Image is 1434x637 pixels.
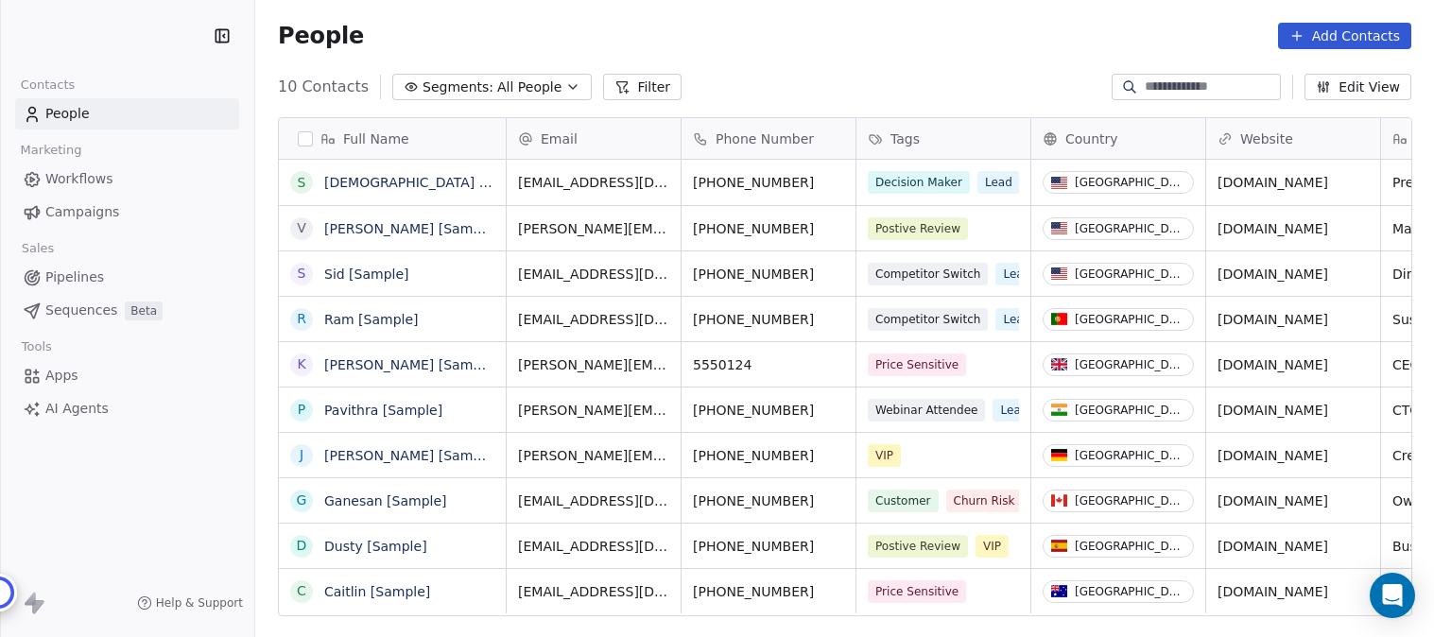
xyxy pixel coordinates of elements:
a: [DOMAIN_NAME] [1218,221,1328,236]
div: Open Intercom Messenger [1370,573,1415,618]
a: [DOMAIN_NAME] [1218,175,1328,190]
span: VIP [868,444,901,467]
span: Competitor Switch [868,308,988,331]
div: D [297,536,307,556]
span: Price Sensitive [868,580,966,603]
span: People [278,22,364,50]
a: [DEMOGRAPHIC_DATA] [Sample] [324,175,539,190]
div: V [297,218,306,238]
span: VIP [976,535,1009,558]
span: Country [1065,129,1118,148]
div: K [297,354,305,374]
div: Phone Number [682,118,855,159]
span: [PHONE_NUMBER] [693,446,844,465]
a: [DOMAIN_NAME] [1218,493,1328,508]
a: [PERSON_NAME] [Sample] [324,357,498,372]
span: AI Agents [45,399,109,419]
a: SequencesBeta [15,295,239,326]
span: [EMAIL_ADDRESS][DOMAIN_NAME] [518,491,669,510]
span: [EMAIL_ADDRESS][DOMAIN_NAME] [518,173,669,192]
a: [DOMAIN_NAME] [1218,357,1328,372]
div: Email [507,118,681,159]
a: [DOMAIN_NAME] [1218,584,1328,599]
span: All People [497,77,562,97]
div: grid [279,160,507,634]
a: [DOMAIN_NAME] [1218,312,1328,327]
a: [PERSON_NAME] [Sample] [324,448,498,463]
span: Tags [890,129,920,148]
span: Campaigns [45,202,119,222]
span: Apps [45,366,78,386]
span: Phone Number [716,129,814,148]
span: 5550124 [693,355,844,374]
div: C [297,581,306,601]
a: Pavithra [Sample] [324,403,442,418]
a: [DOMAIN_NAME] [1218,448,1328,463]
a: Apps [15,360,239,391]
a: [DOMAIN_NAME] [1218,403,1328,418]
a: Pipelines [15,262,239,293]
a: Sid [Sample] [324,267,409,282]
span: Pipelines [45,267,104,287]
span: Competitor Switch [868,263,988,285]
span: [EMAIL_ADDRESS][DOMAIN_NAME] [518,582,669,601]
span: Lead [995,308,1038,331]
span: Contacts [12,71,83,99]
div: [GEOGRAPHIC_DATA] [1075,404,1185,417]
a: AI Agents [15,393,239,424]
a: [PERSON_NAME] [Sample] [324,221,498,236]
div: Website [1206,118,1380,159]
a: Dusty [Sample] [324,539,427,554]
span: Churn Risk [946,490,1023,512]
div: S [298,264,306,284]
div: S [298,173,306,193]
div: J [300,445,303,465]
span: Customer [868,490,939,512]
span: Sequences [45,301,117,320]
div: R [297,309,306,329]
div: [GEOGRAPHIC_DATA] [1075,176,1185,189]
span: [PHONE_NUMBER] [693,401,844,420]
span: Postive Review [868,217,968,240]
button: Edit View [1304,74,1411,100]
div: [GEOGRAPHIC_DATA] [1075,267,1185,281]
a: Campaigns [15,197,239,228]
div: P [298,400,305,420]
span: [EMAIL_ADDRESS][DOMAIN_NAME] [518,310,669,329]
div: G [297,491,307,510]
span: Workflows [45,169,113,189]
span: Segments: [423,77,493,97]
span: [PHONE_NUMBER] [693,173,844,192]
span: [PHONE_NUMBER] [693,219,844,238]
div: [GEOGRAPHIC_DATA] [1075,540,1185,553]
div: [GEOGRAPHIC_DATA] [1075,222,1185,235]
a: [DOMAIN_NAME] [1218,539,1328,554]
span: [PHONE_NUMBER] [693,491,844,510]
div: [GEOGRAPHIC_DATA] [1075,449,1185,462]
span: Email [541,129,578,148]
span: Decision Maker [868,171,970,194]
div: [GEOGRAPHIC_DATA] [1075,358,1185,371]
span: Website [1240,129,1293,148]
span: [EMAIL_ADDRESS][DOMAIN_NAME] [518,537,669,556]
a: People [15,98,239,129]
a: Workflows [15,164,239,195]
span: Postive Review [868,535,968,558]
span: Lead [995,263,1038,285]
div: [GEOGRAPHIC_DATA] [1075,313,1185,326]
a: [DOMAIN_NAME] [1218,267,1328,282]
a: Ganesan [Sample] [324,493,447,508]
div: [GEOGRAPHIC_DATA] [1075,494,1185,508]
span: 10 Contacts [278,76,369,98]
button: Filter [603,74,682,100]
a: Ram [Sample] [324,312,419,327]
a: Caitlin [Sample] [324,584,430,599]
span: Price Sensitive [868,353,966,376]
span: [EMAIL_ADDRESS][DOMAIN_NAME] [518,265,669,284]
span: Tools [13,333,60,361]
div: Full Name [279,118,506,159]
span: [PERSON_NAME][EMAIL_ADDRESS][DOMAIN_NAME] [518,446,669,465]
span: [PERSON_NAME][EMAIL_ADDRESS][DOMAIN_NAME] [518,219,669,238]
span: Lead [993,399,1035,422]
span: [PHONE_NUMBER] [693,265,844,284]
